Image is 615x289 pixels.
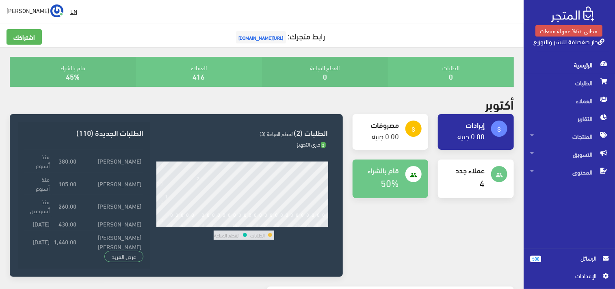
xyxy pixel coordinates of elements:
[10,233,41,264] iframe: Drift Widget Chat Controller
[58,201,76,210] strong: 260.00
[10,57,136,87] div: قام بالشراء
[524,127,615,145] a: المنتجات
[274,222,279,227] div: 22
[78,194,143,217] td: [PERSON_NAME]
[410,126,417,133] i: attach_money
[457,129,485,142] a: 0.00 جنيه
[485,97,514,111] h2: أكتوبر
[530,110,609,127] span: التقارير
[24,172,52,194] td: منذ أسبوع
[58,179,76,188] strong: 105.00
[6,4,63,17] a: ... [PERSON_NAME]
[530,56,609,74] span: الرئيسية
[321,142,326,148] span: 2
[78,217,143,231] td: [PERSON_NAME]
[496,126,503,133] i: attach_money
[24,217,52,231] td: [DATE]
[496,171,503,179] i: people
[24,129,143,136] h3: الطلبات الجديدة (110)
[359,121,399,129] h4: مصروفات
[297,139,326,149] span: جاري التجهيز
[537,271,596,280] span: اﻹعدادات
[253,222,258,227] div: 18
[323,69,327,83] a: 0
[78,150,143,172] td: [PERSON_NAME]
[243,222,248,227] div: 16
[524,74,615,92] a: الطلبات
[530,163,609,181] span: المحتوى
[104,251,143,262] a: عرض المزيد
[58,219,76,228] strong: 430.00
[191,222,194,227] div: 6
[449,69,453,83] a: 0
[530,256,541,262] span: 500
[533,35,604,47] a: دار صفصافة للنشر والتوزيع
[201,222,204,227] div: 8
[234,28,325,43] a: رابط متجرك:[URL][DOMAIN_NAME]
[535,25,602,37] a: مجاني +5% عمولة مبيعات
[232,222,238,227] div: 14
[156,129,328,136] h3: الطلبات (2)
[524,56,615,74] a: الرئيسية
[530,74,609,92] span: الطلبات
[388,57,514,87] div: الطلبات
[214,230,240,240] td: القطع المباعة
[530,92,609,110] span: العملاء
[78,231,143,253] td: [PERSON_NAME] [PERSON_NAME]
[262,57,388,87] div: القطع المباعة
[58,156,76,165] strong: 380.00
[136,57,262,87] div: العملاء
[548,254,596,263] span: الرسائل
[551,6,594,22] img: .
[359,166,399,174] h4: قام بالشراء
[24,194,52,217] td: منذ أسبوعين
[444,166,485,174] h4: عملاء جدد
[530,127,609,145] span: المنتجات
[24,150,52,172] td: منذ أسبوع
[6,5,49,15] span: [PERSON_NAME]
[70,6,77,16] u: EN
[524,92,615,110] a: العملاء
[221,222,227,227] div: 12
[67,4,80,19] a: EN
[530,254,609,271] a: 500 الرسائل
[24,231,52,253] td: [DATE]
[6,29,42,45] a: اشتراكك
[236,31,286,43] span: [URL][DOMAIN_NAME]
[260,129,294,138] span: القطع المباعة (3)
[78,172,143,194] td: [PERSON_NAME]
[372,129,399,142] a: 0.00 جنيه
[479,174,485,191] a: 4
[193,69,205,83] a: 416
[444,121,485,129] h4: إيرادات
[181,222,184,227] div: 4
[305,222,311,227] div: 28
[170,222,173,227] div: 2
[410,171,417,179] i: people
[66,69,80,83] a: 45%
[316,222,321,227] div: 30
[530,145,609,163] span: التسويق
[50,4,63,17] img: ...
[381,174,399,191] a: 50%
[524,163,615,181] a: المحتوى
[250,230,265,240] td: الطلبات
[295,222,300,227] div: 26
[530,271,609,284] a: اﻹعدادات
[211,222,217,227] div: 10
[284,222,290,227] div: 24
[524,110,615,127] a: التقارير
[54,237,76,246] strong: 1,440.00
[263,222,269,227] div: 20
